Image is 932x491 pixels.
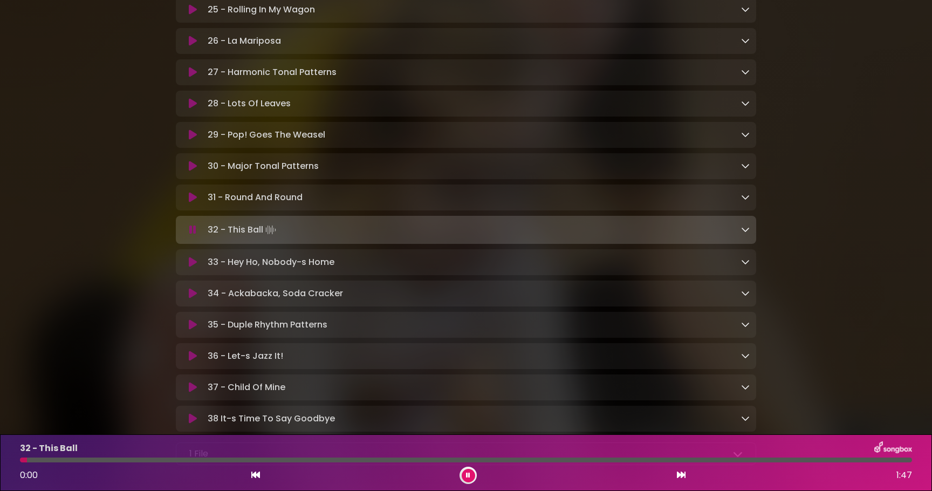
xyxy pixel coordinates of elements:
img: songbox-logo-white.png [874,441,912,455]
span: 1:47 [896,469,912,482]
p: 26 - La Mariposa [208,35,281,47]
p: 32 - This Ball [208,222,278,237]
p: 33 - Hey Ho, Nobody-s Home [208,256,334,269]
p: 25 - Rolling In My Wagon [208,3,315,16]
p: 30 - Major Tonal Patterns [208,160,319,173]
p: 28 - Lots Of Leaves [208,97,291,110]
p: 31 - Round And Round [208,191,303,204]
p: 37 - Child Of Mine [208,381,285,394]
p: 34 - Ackabacka, Soda Cracker [208,287,343,300]
p: 32 - This Ball [20,442,78,455]
p: 38 It-s Time To Say Goodbye [208,412,335,425]
p: 36 - Let-s Jazz It! [208,350,283,363]
span: 0:00 [20,469,38,481]
p: 27 - Harmonic Tonal Patterns [208,66,337,79]
img: waveform4.gif [263,222,278,237]
p: 35 - Duple Rhythm Patterns [208,318,327,331]
p: 29 - Pop! Goes The Weasel [208,128,325,141]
